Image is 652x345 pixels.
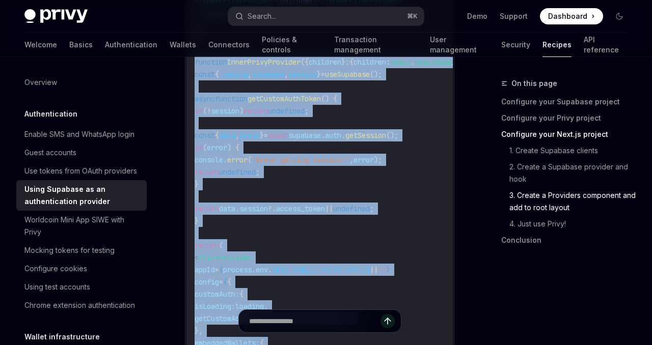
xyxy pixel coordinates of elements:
div: Guest accounts [24,147,76,159]
a: Using test accounts [16,278,147,296]
span: config [195,277,219,286]
span: return [195,167,219,177]
span: ( [203,143,207,152]
span: ( [203,106,207,116]
div: Mocking tokens for testing [24,244,115,256]
a: Using Supabase as an authentication provider [16,180,147,211]
span: , [248,70,252,79]
span: { [223,277,227,286]
span: supabase [252,70,284,79]
span: { [239,290,243,299]
span: () { [321,94,337,103]
button: Toggle dark mode [611,8,628,24]
a: Configure cookies [16,260,147,278]
a: User management [430,33,489,57]
span: undefined [219,167,256,177]
a: 2. Create a Supabase provider and hook [509,159,636,187]
span: } [195,216,199,225]
span: { [215,131,219,140]
span: '' [378,265,386,274]
h5: Wallet infrastructure [24,331,100,343]
span: : [386,57,390,67]
span: . [252,265,256,274]
span: return [195,204,219,213]
span: ({ [301,57,309,67]
a: Support [500,11,528,21]
a: Worldcoin Mini App SIWE with Privy [16,211,147,241]
span: loading [219,70,248,79]
span: access_token [276,204,325,213]
span: ReactNode [415,57,451,67]
span: (); [370,70,382,79]
span: appId [195,265,215,274]
span: . [341,131,345,140]
div: Chrome extension authentication [24,299,135,311]
a: Guest accounts [16,143,147,162]
span: = [321,70,325,79]
button: Search...⌘K [228,7,424,25]
span: 'Error getting session:' [252,155,349,164]
span: } [386,265,390,274]
span: || [370,265,378,274]
a: Basics [69,33,93,57]
span: ⌘ K [407,12,418,20]
span: On this page [511,77,557,90]
a: Authentication [105,33,157,57]
span: = [219,277,223,286]
span: error [227,155,248,164]
span: if [195,106,203,116]
span: session [211,106,239,116]
span: ( [248,155,252,164]
span: env [256,265,268,274]
span: } [260,131,264,140]
span: , [264,302,268,311]
a: Chrome extension authentication [16,296,147,314]
span: { [219,265,223,274]
span: error [354,155,374,164]
span: auth [325,131,341,140]
span: . [235,204,239,213]
span: error [207,143,227,152]
a: Policies & controls [262,33,322,57]
span: session [288,70,317,79]
a: Enable SMS and WhatsApp login [16,125,147,143]
span: session [239,204,268,213]
a: Overview [16,73,147,92]
span: . [268,265,272,274]
span: ?. [268,204,276,213]
span: const [195,70,215,79]
a: API reference [584,33,628,57]
a: Mocking tokens for testing [16,241,147,260]
a: Dashboard [540,8,603,24]
div: Worldcoin Mini App SIWE with Privy [24,214,141,238]
span: NEXT_PUBLIC_PRIVY_APP_ID [272,265,370,274]
span: ) { [227,143,239,152]
span: } [341,57,345,67]
a: Demo [467,11,487,21]
a: 3. Create a Providers component and add to root layout [509,187,636,216]
span: console [195,155,223,164]
img: dark logo [24,9,88,23]
div: Using test accounts [24,281,90,293]
span: , [284,70,288,79]
span: } [317,70,321,79]
span: return [195,241,219,250]
span: ); [374,155,382,164]
a: 1. Create Supabase clients [509,142,636,159]
div: Search... [248,10,276,22]
span: async [195,94,215,103]
a: Connectors [208,33,250,57]
a: Welcome [24,33,57,57]
span: ; [305,106,309,116]
span: : [345,57,349,67]
span: React [390,57,411,67]
span: = [264,131,268,140]
span: data [219,204,235,213]
span: Dashboard [548,11,587,21]
span: }) { [451,57,468,67]
span: return [243,106,268,116]
span: children [309,57,341,67]
div: Use tokens from OAuth providers [24,165,137,177]
span: { [215,70,219,79]
span: . [411,57,415,67]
